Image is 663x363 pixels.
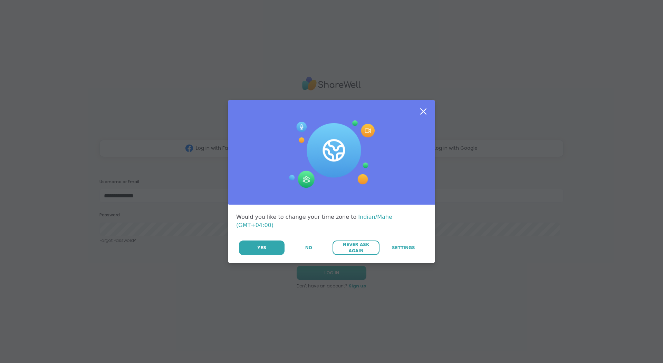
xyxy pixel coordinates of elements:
[288,120,375,188] img: Session Experience
[236,214,392,228] span: Indian/Mahe (GMT+04:00)
[305,245,312,251] span: No
[239,241,285,255] button: Yes
[333,241,379,255] button: Never Ask Again
[380,241,427,255] a: Settings
[236,213,427,229] div: Would you like to change your time zone to
[257,245,266,251] span: Yes
[336,242,376,254] span: Never Ask Again
[285,241,332,255] button: No
[392,245,415,251] span: Settings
